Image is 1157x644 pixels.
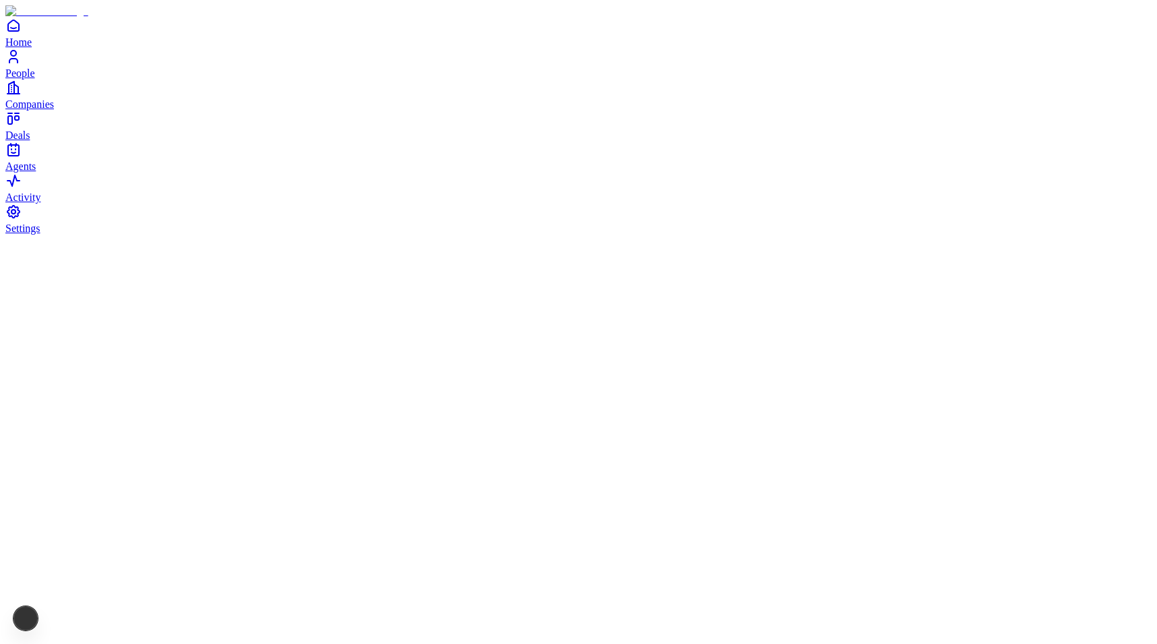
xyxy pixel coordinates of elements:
span: Activity [5,192,40,203]
a: People [5,49,1152,79]
a: Deals [5,111,1152,141]
a: Activity [5,173,1152,203]
span: Home [5,36,32,48]
a: Settings [5,204,1152,234]
span: Agents [5,160,36,172]
a: Companies [5,80,1152,110]
span: Deals [5,129,30,141]
span: Companies [5,98,54,110]
span: People [5,67,35,79]
img: Item Brain Logo [5,5,88,18]
a: Home [5,18,1152,48]
a: Agents [5,142,1152,172]
span: Settings [5,223,40,234]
